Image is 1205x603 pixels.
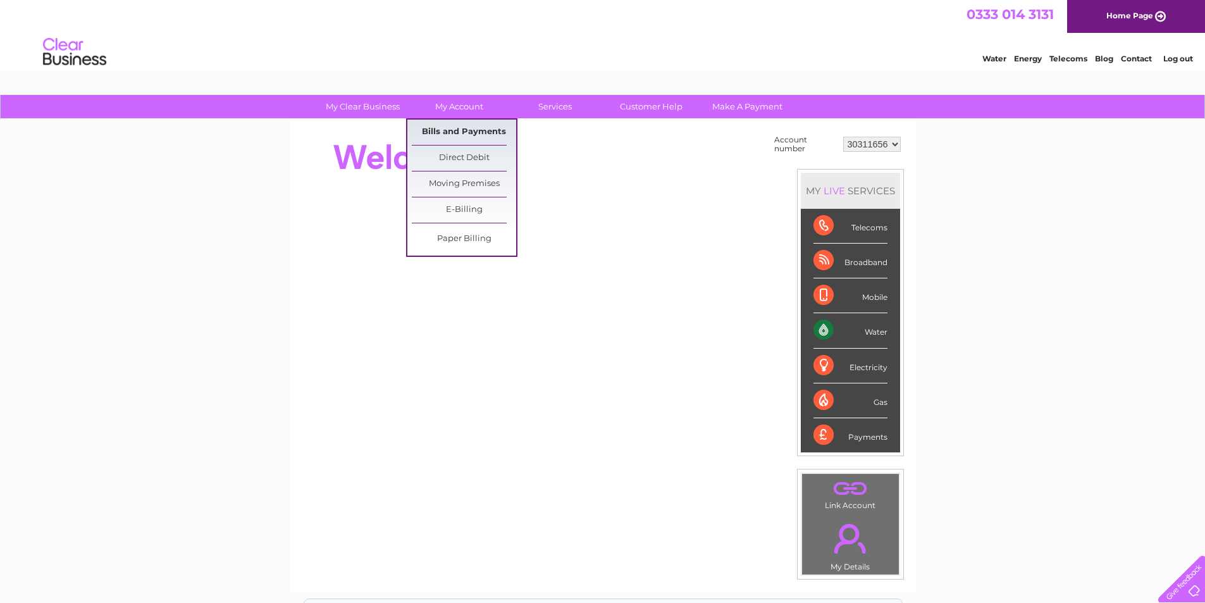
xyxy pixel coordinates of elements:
[813,418,887,452] div: Payments
[967,6,1054,22] a: 0333 014 3131
[1163,54,1193,63] a: Log out
[805,516,896,561] a: .
[311,95,415,118] a: My Clear Business
[412,197,516,223] a: E-Billing
[813,278,887,313] div: Mobile
[1121,54,1152,63] a: Contact
[407,95,511,118] a: My Account
[813,244,887,278] div: Broadband
[801,173,900,209] div: MY SERVICES
[821,185,848,197] div: LIVE
[813,383,887,418] div: Gas
[1049,54,1087,63] a: Telecoms
[982,54,1006,63] a: Water
[1014,54,1042,63] a: Energy
[813,209,887,244] div: Telecoms
[503,95,607,118] a: Services
[805,477,896,499] a: .
[412,171,516,197] a: Moving Premises
[412,227,516,252] a: Paper Billing
[813,349,887,383] div: Electricity
[1095,54,1113,63] a: Blog
[801,473,899,513] td: Link Account
[412,146,516,171] a: Direct Debit
[599,95,703,118] a: Customer Help
[42,33,107,71] img: logo.png
[695,95,800,118] a: Make A Payment
[771,132,840,156] td: Account number
[813,313,887,348] div: Water
[304,7,902,61] div: Clear Business is a trading name of Verastar Limited (registered in [GEOGRAPHIC_DATA] No. 3667643...
[412,120,516,145] a: Bills and Payments
[801,513,899,575] td: My Details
